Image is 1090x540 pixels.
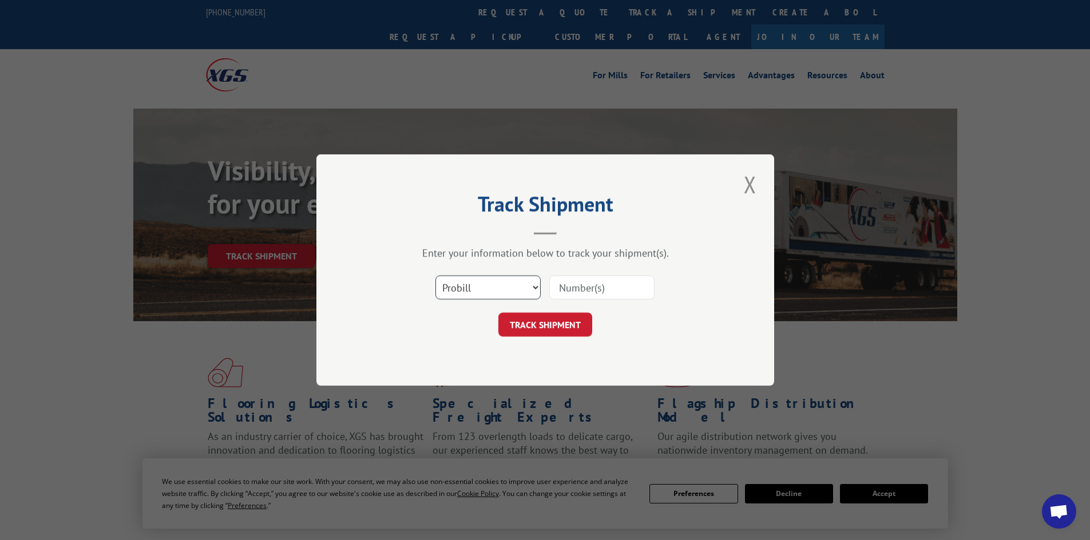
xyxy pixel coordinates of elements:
h2: Track Shipment [374,196,717,218]
button: TRACK SHIPMENT [498,313,592,337]
input: Number(s) [549,275,655,299]
div: Enter your information below to track your shipment(s). [374,246,717,259]
a: Open chat [1042,494,1076,529]
button: Close modal [740,169,760,200]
